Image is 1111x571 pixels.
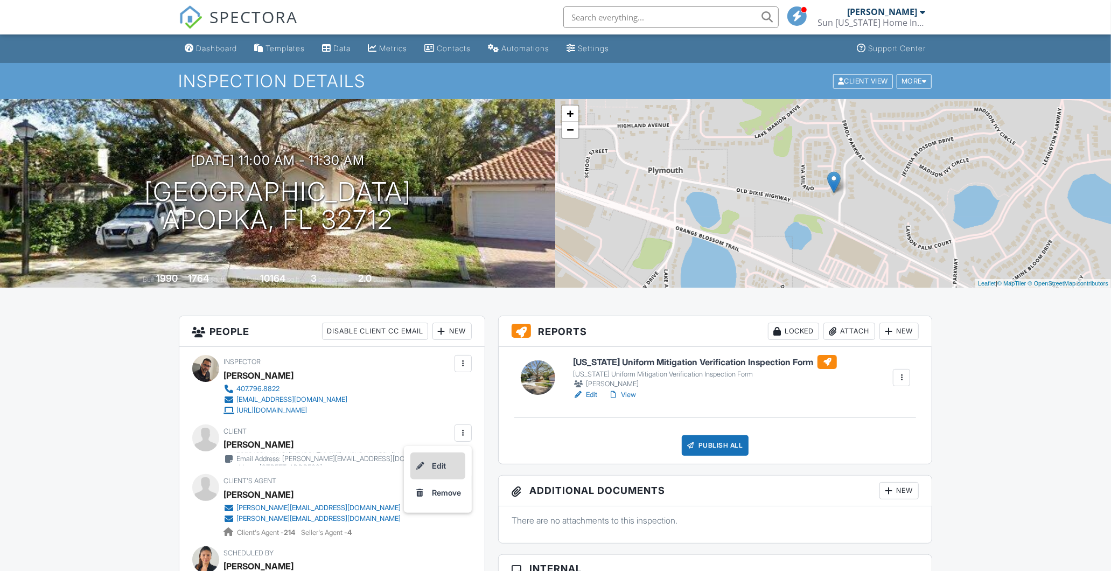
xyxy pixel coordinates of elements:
span: Client's Agent [224,477,277,485]
a: View [608,389,636,400]
span: Lot Size [236,275,258,283]
p: There are no attachments to this inspection. [512,514,919,526]
h6: [US_STATE] Uniform Mitigation Verification Inspection Form [573,355,837,369]
div: 1990 [156,273,178,284]
div: Templates [266,44,305,53]
div: Client View [833,74,893,88]
a: Settings [563,39,614,59]
a: [PERSON_NAME] [224,486,294,503]
a: Edit [573,389,597,400]
h3: [DATE] 11:00 am - 11:30 am [191,153,365,168]
a: [PERSON_NAME][EMAIL_ADDRESS][DOMAIN_NAME] [224,503,401,513]
div: Contacts [437,44,471,53]
a: [US_STATE] Uniform Mitigation Verification Inspection Form [US_STATE] Uniform Mitigation Verifica... [573,355,837,389]
h3: Additional Documents [499,476,932,506]
div: Locked [768,323,819,340]
div: Publish All [682,435,749,456]
div: Sun Florida Home Inspections, Inc. [818,17,926,28]
a: © OpenStreetMap contributors [1028,280,1108,287]
div: [PERSON_NAME] [224,367,294,384]
a: Templates [250,39,310,59]
span: bathrooms [373,275,404,283]
div: Automations [502,44,550,53]
div: New [879,482,919,499]
div: 3 [311,273,317,284]
div: [US_STATE] Uniform Mitigation Verification Inspection Form [573,370,837,379]
div: [PERSON_NAME] [848,6,918,17]
div: Support Center [869,44,926,53]
a: Contacts [421,39,476,59]
div: Data [334,44,351,53]
div: Remove [432,486,461,499]
span: bedrooms [318,275,348,283]
div: [PERSON_NAME][EMAIL_ADDRESS][DOMAIN_NAME] [237,514,401,523]
a: Dashboard [181,39,242,59]
div: [PERSON_NAME] [573,379,837,389]
div: [URL][DOMAIN_NAME] [237,406,308,415]
div: 407.796.8822 [237,385,280,393]
div: Settings [578,44,610,53]
a: Zoom in [562,106,578,122]
a: Leaflet [978,280,996,287]
span: Built [143,275,155,283]
div: Disable Client CC Email [322,323,428,340]
strong: 214 [284,528,296,537]
a: SPECTORA [179,15,298,37]
span: SPECTORA [210,5,298,28]
span: Client's Agent - [237,528,297,537]
div: New [879,323,919,340]
div: New [432,323,472,340]
div: [PERSON_NAME][EMAIL_ADDRESS][DOMAIN_NAME] [237,504,401,512]
a: Support Center [853,39,931,59]
span: Client [224,427,247,435]
h3: People [179,316,485,347]
h1: Inspection Details [179,72,933,90]
a: Data [318,39,355,59]
div: Dashboard [197,44,237,53]
span: sq. ft. [211,275,226,283]
div: More [897,74,932,88]
a: Metrics [364,39,412,59]
div: 1764 [188,273,209,284]
a: Client View [832,76,896,85]
h1: [GEOGRAPHIC_DATA] Apopka, FL 32712 [144,178,411,235]
div: [PERSON_NAME] [224,436,294,452]
div: Metrics [380,44,408,53]
a: [URL][DOMAIN_NAME] [224,405,348,416]
img: The Best Home Inspection Software - Spectora [179,5,202,29]
div: Attach [823,323,875,340]
div: | [975,279,1111,288]
a: [PERSON_NAME][EMAIL_ADDRESS][DOMAIN_NAME] [224,513,401,524]
a: Zoom out [562,122,578,138]
div: [EMAIL_ADDRESS][DOMAIN_NAME] [237,395,348,404]
a: 407.796.8822 [224,384,348,394]
span: Seller's Agent - [302,528,352,537]
a: © MapTiler [997,280,1026,287]
span: Scheduled By [224,549,274,557]
a: Automations (Basic) [484,39,554,59]
span: Inspector [224,358,261,366]
div: 10164 [260,273,285,284]
div: 2025 roof Name: [PERSON_NAME] Phone Number: [PHONE_NUMBER] Email Address: [PERSON_NAME][EMAIL_ADD... [237,446,452,472]
input: Search everything... [563,6,779,28]
strong: 4 [348,528,352,537]
a: [EMAIL_ADDRESS][DOMAIN_NAME] [224,394,348,405]
h3: Reports [499,316,932,347]
div: 2.0 [358,273,372,284]
a: Remove [410,479,465,506]
a: Edit [410,452,465,479]
span: sq.ft. [287,275,301,283]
